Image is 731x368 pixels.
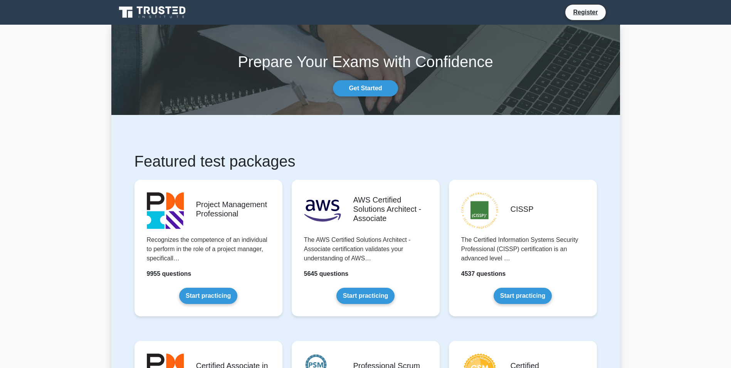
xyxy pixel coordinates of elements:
[568,7,602,17] a: Register
[179,288,237,304] a: Start practicing
[333,80,398,96] a: Get Started
[494,288,552,304] a: Start practicing
[111,52,620,71] h1: Prepare Your Exams with Confidence
[134,152,597,170] h1: Featured test packages
[336,288,395,304] a: Start practicing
